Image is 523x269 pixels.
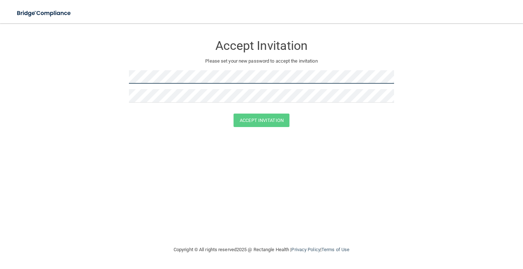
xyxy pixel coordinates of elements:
[234,114,289,127] button: Accept Invitation
[291,247,320,252] a: Privacy Policy
[11,6,78,21] img: bridge_compliance_login_screen.278c3ca4.svg
[134,57,389,66] p: Please set your new password to accept the invitation
[321,247,349,252] a: Terms of Use
[129,238,394,261] div: Copyright © All rights reserved 2025 @ Rectangle Health | |
[129,39,394,52] h3: Accept Invitation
